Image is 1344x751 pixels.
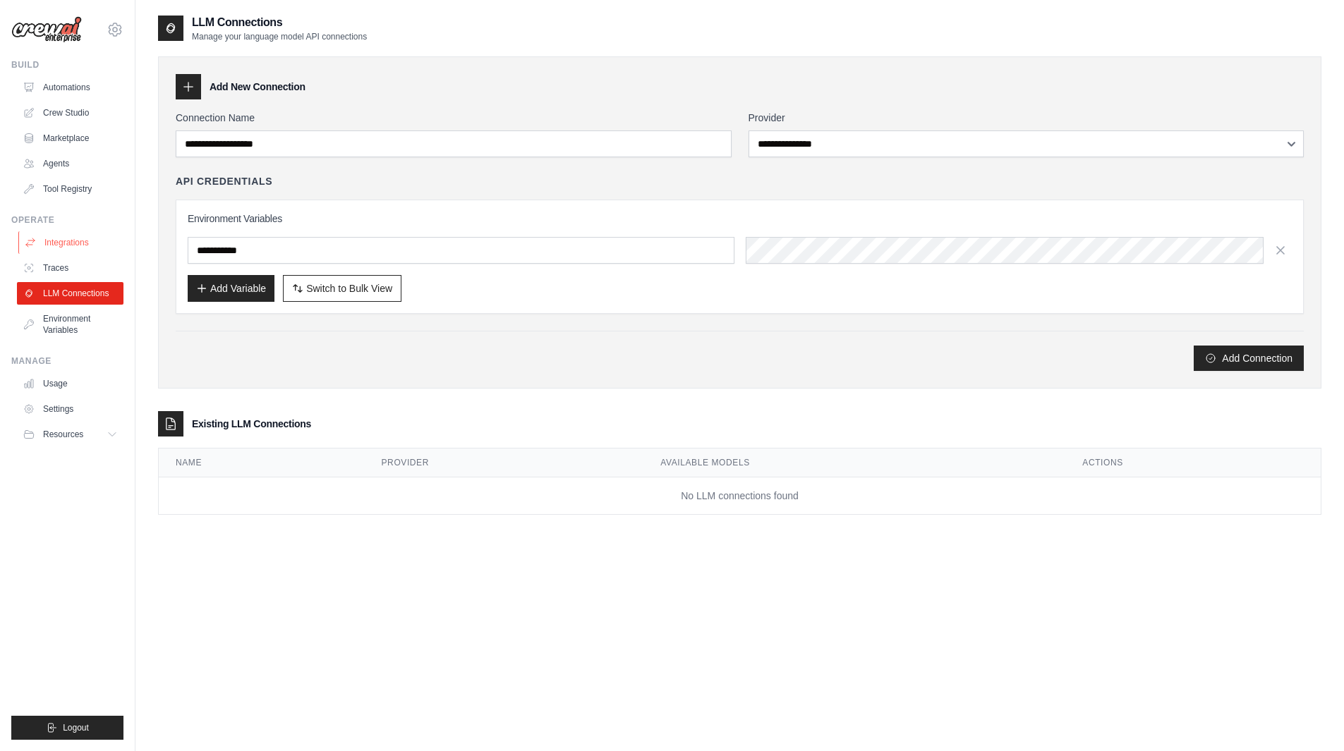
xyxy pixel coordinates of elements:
[365,448,644,477] th: Provider
[17,282,123,305] a: LLM Connections
[17,102,123,124] a: Crew Studio
[17,372,123,395] a: Usage
[11,59,123,71] div: Build
[749,111,1304,125] label: Provider
[1194,346,1304,371] button: Add Connection
[17,257,123,279] a: Traces
[176,174,272,188] h4: API Credentials
[643,448,1065,477] th: Available Models
[192,31,367,42] p: Manage your language model API connections
[176,111,732,125] label: Connection Name
[1065,448,1321,477] th: Actions
[159,477,1321,515] td: No LLM connections found
[11,716,123,740] button: Logout
[18,231,125,254] a: Integrations
[17,152,123,175] a: Agents
[192,14,367,31] h2: LLM Connections
[17,307,123,341] a: Environment Variables
[43,429,83,440] span: Resources
[283,275,401,302] button: Switch to Bulk View
[11,355,123,367] div: Manage
[17,127,123,149] a: Marketplace
[11,16,82,43] img: Logo
[63,722,89,733] span: Logout
[17,423,123,446] button: Resources
[17,76,123,99] a: Automations
[17,398,123,420] a: Settings
[17,178,123,200] a: Tool Registry
[188,212,1292,226] h3: Environment Variables
[306,281,392,295] span: Switch to Bulk View
[159,448,365,477] th: Name
[210,80,305,94] h3: Add New Connection
[188,275,274,302] button: Add Variable
[11,214,123,226] div: Operate
[192,417,311,431] h3: Existing LLM Connections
